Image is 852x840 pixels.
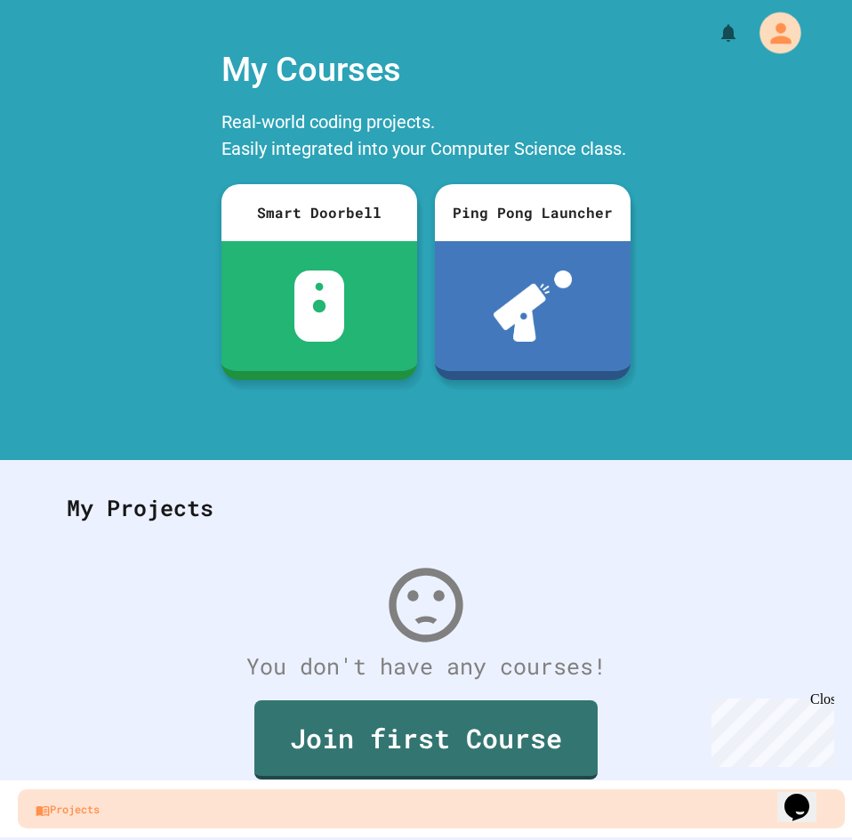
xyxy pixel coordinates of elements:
div: My Account [735,6,807,60]
iframe: chat widget [777,769,834,822]
iframe: chat widget [704,691,834,767]
img: ppl-with-ball.png [494,271,573,342]
div: My Courses [213,36,639,104]
a: Projects [18,789,845,828]
div: Smart Doorbell [221,184,417,241]
div: Chat with us now!Close [7,7,123,113]
div: Ping Pong Launcher [435,184,631,241]
div: Real-world coding projects. Easily integrated into your Computer Science class. [213,104,639,171]
img: sdb-white.svg [294,271,345,342]
div: My Notifications [685,18,743,48]
a: Join first Course [254,700,598,779]
div: You don't have any courses! [49,650,803,683]
div: My Projects [49,473,803,543]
